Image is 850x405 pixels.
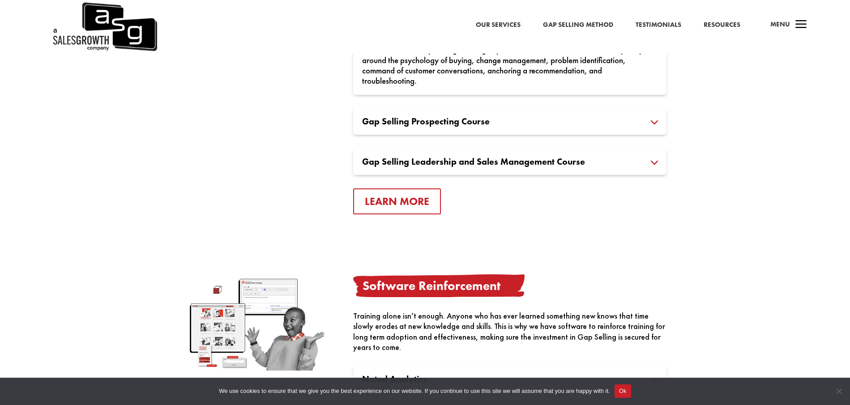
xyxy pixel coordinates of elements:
img: software-reinforcement [184,274,327,371]
button: Ok [615,384,631,398]
h3: Software Reinforcement [353,274,666,297]
a: Our Services [476,19,521,31]
h3: Gap Selling Leadership and Sales Management Course [362,157,658,166]
span: No [834,387,843,396]
span: Menu [770,20,790,29]
a: Learn More [353,188,441,215]
a: Resources [704,19,740,31]
h3: Noted Analytics [362,375,658,384]
span: We use cookies to ensure that we give you the best experience on our website. If you continue to ... [219,387,610,396]
span: a [792,16,810,34]
h3: Gap Selling Prospecting Course [362,117,658,126]
a: Gap Selling Method [543,19,613,31]
div: Training alone isn’t enough. Anyone who has ever learned something new knows that time slowly ero... [353,311,666,353]
a: Testimonials [636,19,681,31]
div: The Gap Selling Problem-Centric Methodology Course is the foundational instructional that kicks o... [362,25,658,85]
